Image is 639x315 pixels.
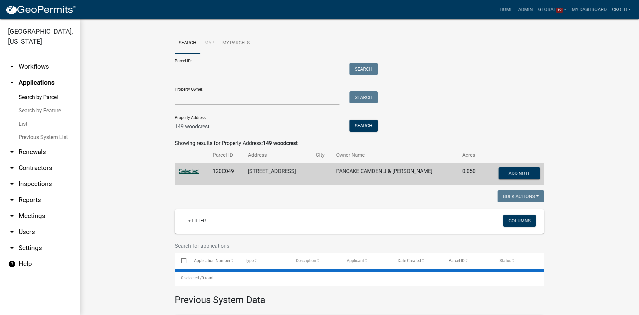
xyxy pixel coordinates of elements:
[556,8,563,13] span: 19
[183,215,211,227] a: + Filter
[187,253,238,269] datatable-header-cell: Application Number
[8,260,16,268] i: help
[347,258,364,263] span: Applicant
[442,253,493,269] datatable-header-cell: Parcel ID
[535,3,569,16] a: Global19
[516,3,535,16] a: Admin
[8,244,16,252] i: arrow_drop_down
[175,239,481,253] input: Search for applications
[238,253,289,269] datatable-header-cell: Type
[500,258,511,263] span: Status
[218,33,254,54] a: My Parcels
[499,167,540,179] button: Add Note
[181,276,202,280] span: 0 selected /
[245,258,254,263] span: Type
[175,286,544,307] h3: Previous System Data
[244,163,312,185] td: [STREET_ADDRESS]
[175,253,187,269] datatable-header-cell: Select
[194,258,230,263] span: Application Number
[458,163,484,185] td: 0.050
[8,212,16,220] i: arrow_drop_down
[8,148,16,156] i: arrow_drop_down
[8,228,16,236] i: arrow_drop_down
[8,63,16,71] i: arrow_drop_down
[175,33,200,54] a: Search
[312,147,332,163] th: City
[458,147,484,163] th: Acres
[290,253,340,269] datatable-header-cell: Description
[332,163,458,185] td: PANCAKE CAMDEN J & [PERSON_NAME]
[449,258,465,263] span: Parcel ID
[398,258,421,263] span: Date Created
[332,147,458,163] th: Owner Name
[209,163,244,185] td: 120C049
[263,140,298,146] strong: 149 woodcrest
[8,79,16,87] i: arrow_drop_up
[8,180,16,188] i: arrow_drop_down
[609,3,634,16] a: ckolb
[8,196,16,204] i: arrow_drop_down
[175,270,544,286] div: 0 total
[296,258,316,263] span: Description
[179,168,199,174] a: Selected
[498,190,544,202] button: Bulk Actions
[244,147,312,163] th: Address
[493,253,544,269] datatable-header-cell: Status
[209,147,244,163] th: Parcel ID
[349,63,378,75] button: Search
[497,3,516,16] a: Home
[508,171,530,176] span: Add Note
[349,91,378,103] button: Search
[340,253,391,269] datatable-header-cell: Applicant
[569,3,609,16] a: My Dashboard
[503,215,536,227] button: Columns
[8,164,16,172] i: arrow_drop_down
[391,253,442,269] datatable-header-cell: Date Created
[349,120,378,132] button: Search
[175,139,544,147] div: Showing results for Property Address:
